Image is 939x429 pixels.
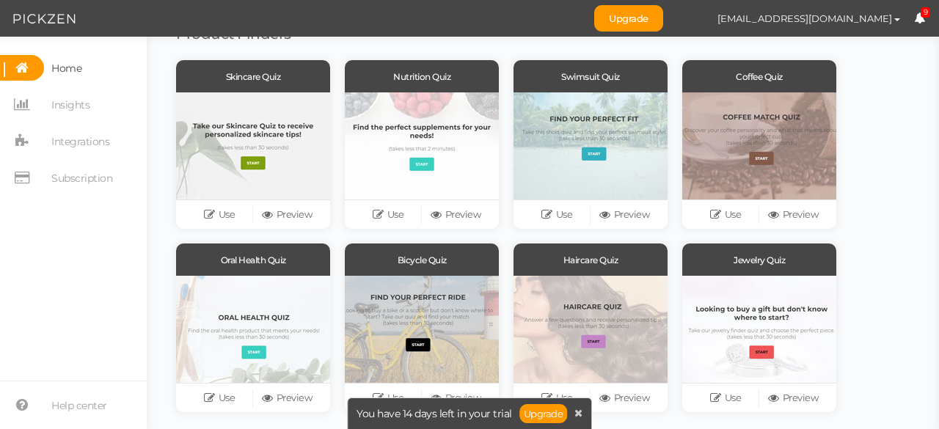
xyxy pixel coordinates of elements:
h1: Product Finders [176,26,910,42]
a: Use [692,205,759,225]
a: Preview [253,388,321,408]
a: Use [186,388,253,408]
img: 5f183e348b4a11d8aa515ad425b6c667 [678,6,704,32]
a: Preview [591,388,658,408]
a: Upgrade [594,5,663,32]
div: Skincare Quiz [176,60,330,92]
a: Use [523,388,591,408]
div: Jewelry Quiz [682,243,836,276]
img: Pickzen logo [13,10,76,28]
div: Nutrition Quiz [345,60,499,92]
a: Use [354,388,422,408]
a: Use [186,205,253,225]
a: Preview [759,388,827,408]
div: Haircare Quiz [514,243,668,276]
span: You have 14 days left in your trial [357,408,512,419]
a: Preview [422,205,489,225]
span: Subscription [51,166,112,190]
span: Help center [51,394,107,417]
div: Bicycle Quiz [345,243,499,276]
a: Preview [253,205,321,225]
button: [EMAIL_ADDRESS][DOMAIN_NAME] [704,6,914,31]
div: Oral Health Quiz [176,243,330,276]
a: Preview [759,205,827,225]
div: Swimsuit Quiz [514,60,668,92]
a: Use [692,388,759,408]
span: [EMAIL_ADDRESS][DOMAIN_NAME] [717,12,892,24]
a: Preview [591,205,658,225]
a: Use [523,205,591,225]
span: Integrations [51,130,109,153]
span: Insights [51,93,89,117]
a: Preview [422,388,489,408]
a: Use [354,205,422,225]
div: Coffee Quiz [682,60,836,92]
span: Home [51,56,81,80]
a: Upgrade [519,404,568,423]
span: 9 [921,7,931,18]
